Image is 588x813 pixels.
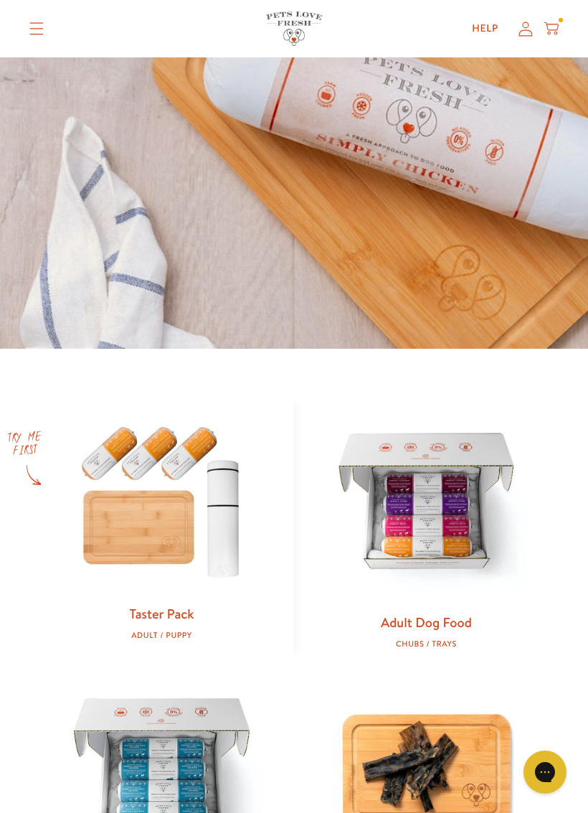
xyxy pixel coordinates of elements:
[460,14,510,43] a: Help
[18,11,55,47] summary: Translation missing: en.sections.header.menu
[130,604,194,623] a: Taster Pack
[516,746,574,799] iframe: Gorgias live chat messenger
[52,631,271,640] div: Adult / Puppy
[266,11,322,45] img: Pets Love Fresh
[381,613,472,631] a: Adult Dog Food
[317,639,536,649] div: Chubs / Trays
